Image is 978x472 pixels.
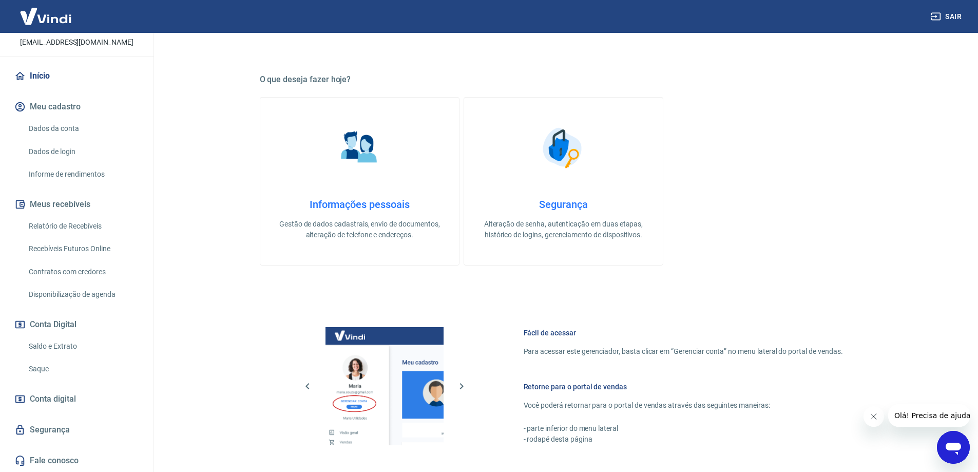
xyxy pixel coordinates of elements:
[25,284,141,305] a: Disponibilização de agenda
[25,118,141,139] a: Dados da conta
[334,122,385,174] img: Informações pessoais
[538,122,589,174] img: Segurança
[25,261,141,282] a: Contratos com credores
[464,97,663,266] a: SegurançaSegurançaAlteração de senha, autenticação em duas etapas, histórico de logins, gerenciam...
[35,22,118,33] p: [PERSON_NAME]
[12,388,141,410] a: Conta digital
[888,404,970,427] iframe: Mensagem da empresa
[260,97,459,266] a: Informações pessoaisInformações pessoaisGestão de dados cadastrais, envio de documentos, alteraçã...
[524,346,843,357] p: Para acessar este gerenciador, basta clicar em “Gerenciar conta” no menu lateral do portal de ven...
[524,434,843,445] p: - rodapé desta página
[12,1,79,32] img: Vindi
[25,336,141,357] a: Saldo e Extrato
[481,219,646,240] p: Alteração de senha, autenticação em duas etapas, histórico de logins, gerenciamento de dispositivos.
[25,141,141,162] a: Dados de login
[524,328,843,338] h6: Fácil de acessar
[524,382,843,392] h6: Retorne para o portal de vendas
[937,431,970,464] iframe: Botão para abrir a janela de mensagens
[524,400,843,411] p: Você poderá retornar para o portal de vendas através das seguintes maneiras:
[277,219,443,240] p: Gestão de dados cadastrais, envio de documentos, alteração de telefone e endereços.
[12,419,141,441] a: Segurança
[20,37,133,48] p: [EMAIL_ADDRESS][DOMAIN_NAME]
[12,65,141,87] a: Início
[25,216,141,237] a: Relatório de Recebíveis
[25,164,141,185] a: Informe de rendimentos
[30,392,76,406] span: Conta digital
[325,327,444,445] img: Imagem da dashboard mostrando o botão de gerenciar conta na sidebar no lado esquerdo
[260,74,868,85] h5: O que deseja fazer hoje?
[481,198,646,211] h4: Segurança
[12,193,141,216] button: Meus recebíveis
[6,7,86,15] span: Olá! Precisa de ajuda?
[929,7,966,26] button: Sair
[25,238,141,259] a: Recebíveis Futuros Online
[277,198,443,211] h4: Informações pessoais
[12,313,141,336] button: Conta Digital
[12,96,141,118] button: Meu cadastro
[524,423,843,434] p: - parte inferior do menu lateral
[25,358,141,380] a: Saque
[12,449,141,472] a: Fale conosco
[864,406,884,427] iframe: Fechar mensagem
